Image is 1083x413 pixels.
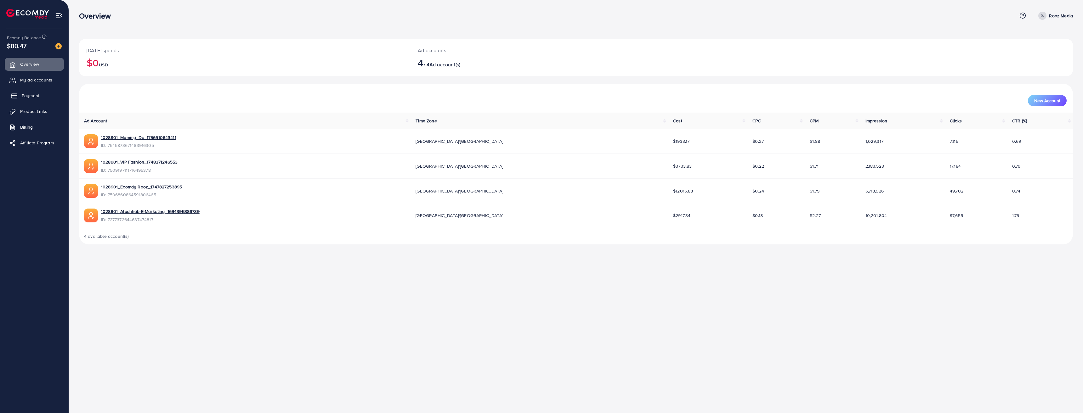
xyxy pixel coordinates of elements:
[865,118,887,124] span: Impression
[673,163,692,169] span: $3733.83
[810,163,819,169] span: $1.71
[22,92,39,99] span: Payment
[84,184,98,198] img: ic-ads-acc.e4c84228.svg
[418,57,651,69] h2: / 4
[5,74,64,86] a: My ad accounts
[416,212,503,219] span: [GEOGRAPHIC_DATA]/[GEOGRAPHIC_DATA]
[416,188,503,194] span: [GEOGRAPHIC_DATA]/[GEOGRAPHIC_DATA]
[84,233,129,239] span: 4 available account(s)
[752,212,763,219] span: $0.18
[1028,95,1067,106] button: New Account
[84,118,107,124] span: Ad Account
[1012,118,1027,124] span: CTR (%)
[673,138,689,144] span: $1933.17
[84,159,98,173] img: ic-ads-acc.e4c84228.svg
[101,167,178,173] span: ID: 7509197111716495378
[7,35,41,41] span: Ecomdy Balance
[418,47,651,54] p: Ad accounts
[20,61,39,67] span: Overview
[865,188,884,194] span: 6,718,926
[55,12,63,19] img: menu
[20,140,54,146] span: Affiliate Program
[101,142,176,148] span: ID: 7545873671483916305
[101,216,200,223] span: ID: 7277372644637474817
[418,55,423,70] span: 4
[55,43,62,49] img: image
[865,138,883,144] span: 1,029,317
[101,184,182,190] a: 1028901_Ecomdy Rooz_1747827253895
[416,163,503,169] span: [GEOGRAPHIC_DATA]/[GEOGRAPHIC_DATA]
[87,57,403,69] h2: $0
[752,118,761,124] span: CPC
[810,188,819,194] span: $1.79
[99,62,108,68] span: USD
[5,137,64,149] a: Affiliate Program
[101,208,200,215] a: 1028901_Alashhab-E-Marketing_1694395386739
[101,134,176,141] a: 1028901_Mommy_Dc_1756910643411
[7,41,26,50] span: $80.47
[79,11,116,20] h3: Overview
[6,9,49,19] img: logo
[84,209,98,222] img: ic-ads-acc.e4c84228.svg
[87,47,403,54] p: [DATE] spends
[429,61,460,68] span: Ad account(s)
[416,138,503,144] span: [GEOGRAPHIC_DATA]/[GEOGRAPHIC_DATA]
[950,212,963,219] span: 97,655
[950,138,958,144] span: 7,115
[5,121,64,133] a: Billing
[752,188,764,194] span: $0.24
[950,118,962,124] span: Clicks
[865,163,884,169] span: 2,183,523
[20,77,52,83] span: My ad accounts
[1056,385,1078,408] iframe: Chat
[101,159,178,165] a: 1028901_VIP Fashion_1748371246553
[950,163,961,169] span: 17,184
[84,134,98,148] img: ic-ads-acc.e4c84228.svg
[1034,98,1060,103] span: New Account
[5,89,64,102] a: Payment
[865,212,887,219] span: 10,201,804
[673,212,690,219] span: $2917.34
[20,124,33,130] span: Billing
[810,138,820,144] span: $1.88
[810,118,819,124] span: CPM
[1012,212,1019,219] span: 1.79
[1012,138,1021,144] span: 0.69
[810,212,821,219] span: $2.27
[416,118,437,124] span: Time Zone
[1012,163,1021,169] span: 0.79
[1036,12,1073,20] a: Rooz Media
[5,58,64,70] a: Overview
[101,192,182,198] span: ID: 7506860864591806465
[5,105,64,118] a: Product Links
[950,188,963,194] span: 49,702
[673,188,693,194] span: $12016.88
[673,118,682,124] span: Cost
[20,108,47,114] span: Product Links
[1012,188,1021,194] span: 0.74
[752,163,764,169] span: $0.22
[752,138,764,144] span: $0.27
[1049,12,1073,20] p: Rooz Media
